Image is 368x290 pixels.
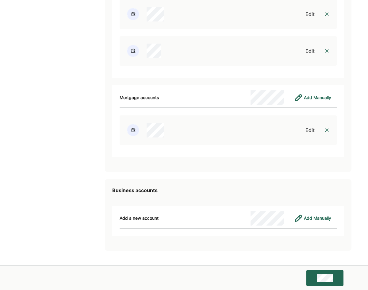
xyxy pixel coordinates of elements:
div: Mortgage accounts [120,93,228,102]
div: Add Manually [304,94,331,101]
div: Add a new account [120,214,228,223]
h2: Business accounts [112,187,158,195]
div: Add Manually [304,215,331,222]
div: Edit [305,10,315,18]
div: Edit [305,47,315,55]
div: Edit [305,126,315,134]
